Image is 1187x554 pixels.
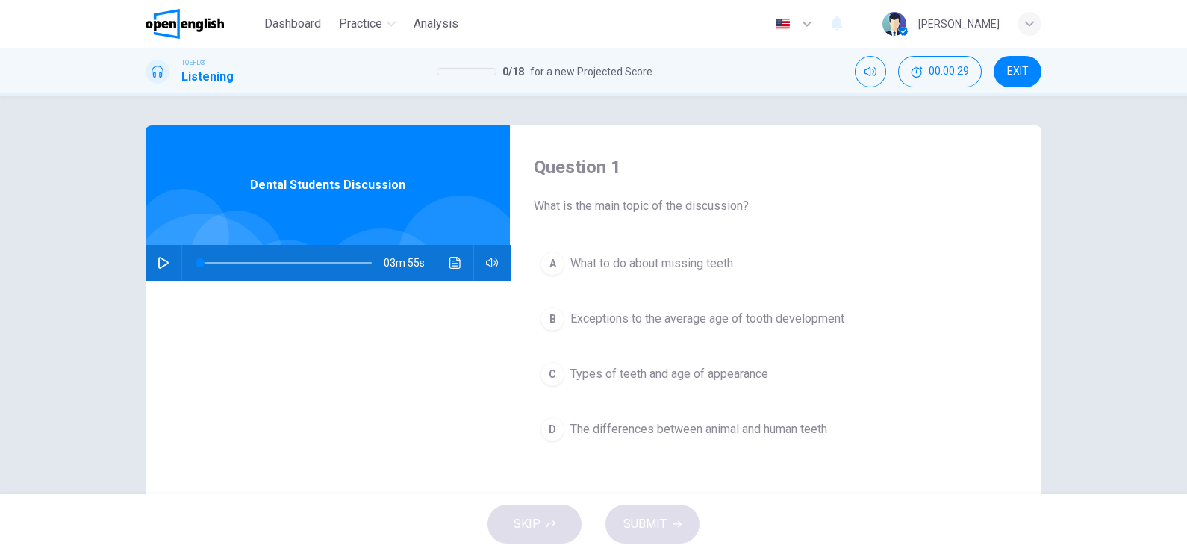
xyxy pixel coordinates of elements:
button: EXIT [994,56,1041,87]
div: C [540,362,564,386]
span: What is the main topic of the discussion? [534,197,1018,215]
h1: Listening [181,68,234,86]
button: 00:00:29 [898,56,982,87]
a: OpenEnglish logo [146,9,258,39]
button: Practice [333,10,402,37]
span: Dental Students Discussion [250,176,405,194]
div: D [540,417,564,441]
span: EXIT [1007,66,1029,78]
span: 0 / 18 [502,63,524,81]
span: Types of teeth and age of appearance [570,365,768,383]
span: for a new Projected Score [530,63,652,81]
img: OpenEnglish logo [146,9,224,39]
button: Click to see the audio transcription [443,245,467,281]
img: en [773,19,792,30]
span: What to do about missing teeth [570,255,733,273]
button: BExceptions to the average age of tooth development [534,300,1018,337]
span: Exceptions to the average age of tooth development [570,310,844,328]
div: Mute [855,56,886,87]
button: Dashboard [258,10,327,37]
button: DThe differences between animal and human teeth [534,411,1018,448]
button: CTypes of teeth and age of appearance [534,355,1018,393]
span: Dashboard [264,15,321,33]
div: [PERSON_NAME] [918,15,1000,33]
button: AWhat to do about missing teeth [534,245,1018,282]
span: TOEFL® [181,57,205,68]
h4: Question 1 [534,155,1018,179]
div: Hide [898,56,982,87]
div: A [540,252,564,276]
div: B [540,307,564,331]
button: Analysis [408,10,464,37]
span: Analysis [414,15,458,33]
span: 00:00:29 [929,66,969,78]
span: The differences between animal and human teeth [570,420,827,438]
img: Profile picture [882,12,906,36]
span: Practice [339,15,382,33]
span: 03m 55s [384,245,437,281]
